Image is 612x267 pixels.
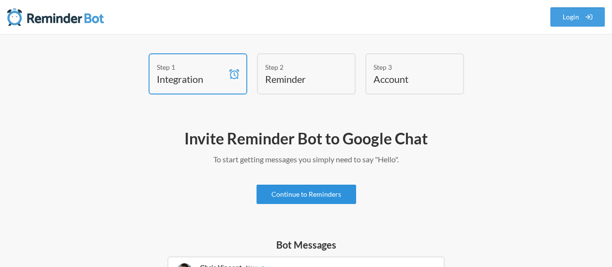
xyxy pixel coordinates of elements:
div: Step 1 [157,62,224,72]
img: Reminder Bot [7,7,104,27]
h5: Bot Messages [167,238,445,251]
h4: Reminder [265,72,333,86]
h4: Account [373,72,441,86]
div: Step 2 [265,62,333,72]
div: Step 3 [373,62,441,72]
h2: Invite Reminder Bot to Google Chat [29,128,583,149]
h4: Integration [157,72,224,86]
p: To start getting messages you simply need to say "Hello". [29,154,583,165]
a: Continue to Reminders [256,185,356,204]
a: Login [550,7,605,27]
